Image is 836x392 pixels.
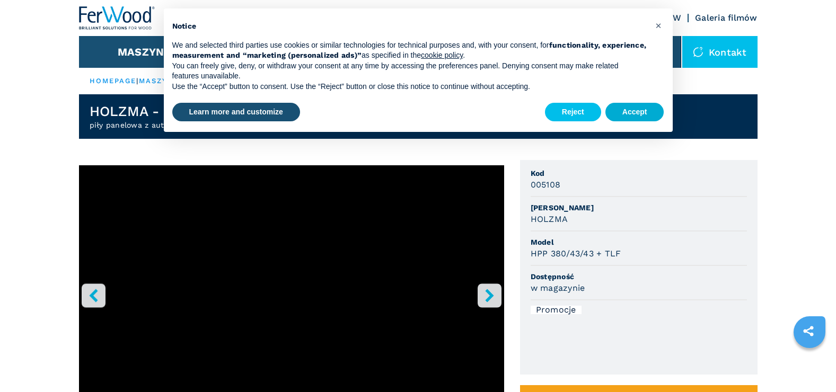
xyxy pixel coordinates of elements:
button: Learn more and customize [172,103,300,122]
span: × [655,19,662,32]
span: Dostępność [531,271,747,282]
a: HOMEPAGE [90,77,137,85]
p: Use the “Accept” button to consent. Use the “Reject” button or close this notice to continue with... [172,82,647,92]
button: Close this notice [650,17,667,34]
h3: HOLZMA [531,213,568,225]
button: Accept [605,103,664,122]
a: maszyny [139,77,180,85]
h3: w magazynie [531,282,585,294]
span: | [136,77,138,85]
h2: piły panelowa z automatycznym magazynem [90,120,309,130]
img: Kontakt [693,47,703,57]
a: Galeria filmów [695,13,758,23]
h3: 005108 [531,179,561,191]
span: [PERSON_NAME] [531,202,747,213]
h1: HOLZMA - HPP 380/43/43 + TLF [90,103,309,120]
button: left-button [82,283,105,307]
a: sharethis [795,318,822,344]
div: Promocje [531,306,582,314]
p: We and selected third parties use cookies or similar technologies for technical purposes and, wit... [172,40,647,61]
span: Kod [531,168,747,179]
button: Maszyny [118,46,171,58]
h3: HPP 380/43/43 + TLF [531,247,621,260]
p: You can freely give, deny, or withdraw your consent at any time by accessing the preferences pane... [172,61,647,82]
button: Reject [545,103,601,122]
div: Kontakt [682,36,758,68]
iframe: Chat [791,344,828,384]
span: Model [531,237,747,247]
a: cookie policy [421,51,463,59]
button: right-button [478,283,501,307]
img: Ferwood [79,6,155,30]
h2: Notice [172,21,647,32]
strong: functionality, experience, measurement and “marketing (personalized ads)” [172,41,647,60]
